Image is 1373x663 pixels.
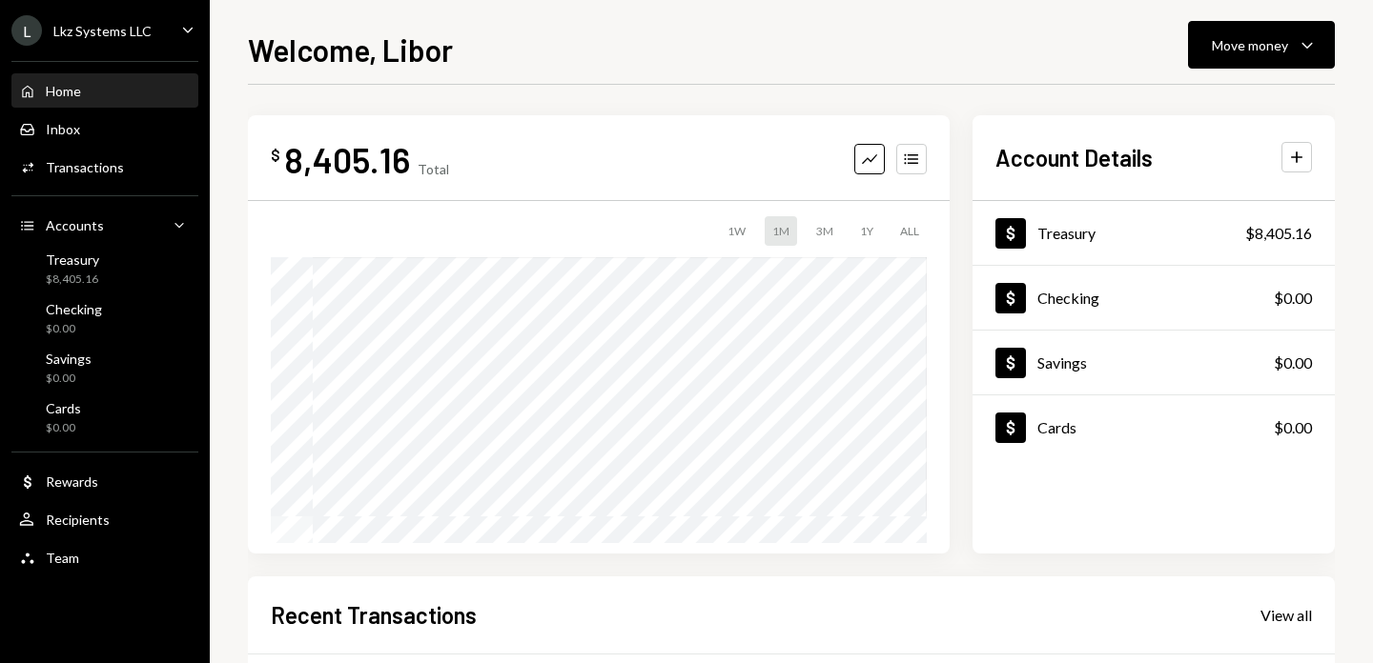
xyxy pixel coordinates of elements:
a: Rewards [11,464,198,498]
a: Savings$0.00 [11,345,198,391]
div: ALL [892,216,927,246]
h2: Recent Transactions [271,599,477,631]
div: Inbox [46,121,80,137]
div: $0.00 [46,371,92,387]
a: Savings$0.00 [973,331,1335,394]
a: Inbox [11,111,198,146]
div: Move money [1212,35,1288,55]
div: 3M [809,216,841,246]
a: View all [1260,604,1312,625]
div: $0.00 [1274,352,1312,374]
div: 1W [720,216,753,246]
div: Checking [1037,289,1099,307]
div: $0.00 [46,420,81,436]
a: Cards$0.00 [973,395,1335,459]
div: View all [1260,606,1312,625]
div: 1Y [852,216,881,246]
a: Checking$0.00 [973,266,1335,330]
div: Recipients [46,512,110,528]
a: Checking$0.00 [11,295,198,341]
div: $ [271,146,280,165]
div: Cards [46,400,81,416]
div: Lkz Systems LLC [53,23,152,39]
div: $8,405.16 [1245,222,1312,245]
div: Savings [46,351,92,367]
div: Accounts [46,217,104,233]
a: Treasury$8,405.16 [973,201,1335,265]
div: Treasury [46,251,99,268]
div: L [11,15,42,46]
div: Team [46,550,79,566]
a: Transactions [11,150,198,184]
div: Rewards [46,473,98,490]
div: $0.00 [1274,287,1312,310]
a: Recipients [11,502,198,536]
div: $8,405.16 [46,271,99,288]
a: Team [11,540,198,574]
div: 8,405.16 [284,138,410,181]
button: Move money [1188,21,1335,69]
h1: Welcome, Libor [248,30,453,69]
a: Accounts [11,208,198,242]
div: Home [46,83,81,99]
div: Total [418,161,449,177]
div: Savings [1037,353,1087,372]
div: Treasury [1037,224,1096,242]
div: $0.00 [1274,416,1312,439]
a: Treasury$8,405.16 [11,246,198,291]
a: Cards$0.00 [11,394,198,440]
div: 1M [765,216,797,246]
div: Transactions [46,159,124,175]
h2: Account Details [995,142,1153,173]
a: Home [11,73,198,108]
div: Checking [46,301,102,317]
div: Cards [1037,418,1076,436]
div: $0.00 [46,321,102,337]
